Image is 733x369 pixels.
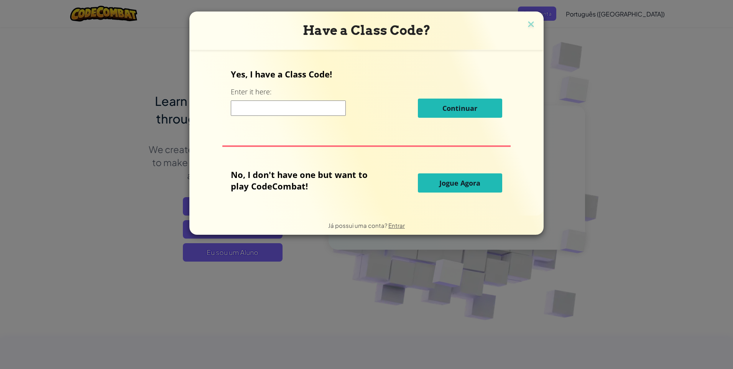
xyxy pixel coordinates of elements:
span: Continuar [442,104,477,113]
a: Entrar [388,222,405,229]
img: close icon [526,19,536,31]
button: Jogue Agora [418,173,502,193]
label: Enter it here: [231,87,271,97]
p: Yes, I have a Class Code! [231,68,502,80]
button: Continuar [418,99,502,118]
span: Have a Class Code? [303,23,431,38]
p: No, I don't have one but want to play CodeCombat! [231,169,379,192]
span: Já possui uma conta? [328,222,388,229]
span: Jogue Agora [439,178,480,188]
